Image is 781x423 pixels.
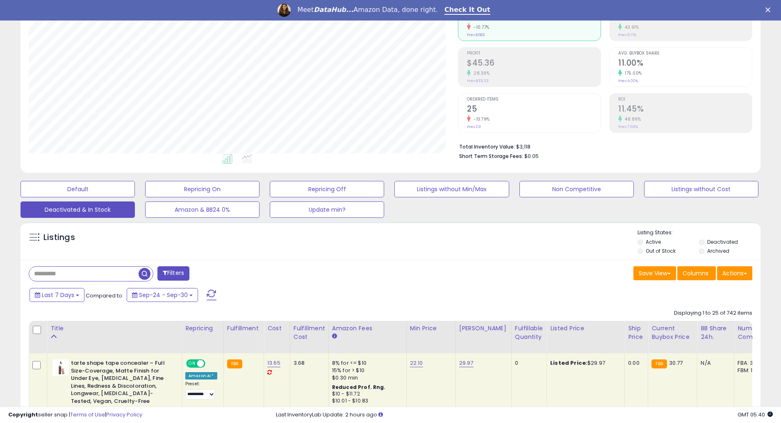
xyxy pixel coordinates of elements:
span: 30.77 [669,359,683,367]
small: 28.39% [471,70,490,76]
div: $10 - $11.72 [332,391,400,398]
div: Title [50,324,178,333]
h2: $45.36 [467,58,601,69]
button: Columns [677,266,716,280]
strong: Copyright [8,411,38,418]
h2: 11.00% [618,58,752,69]
button: Amazon & BB24 0% [145,201,260,218]
a: 29.97 [459,359,474,367]
button: Listings without Min/Max [394,181,509,197]
div: Repricing [185,324,220,333]
button: Save View [633,266,676,280]
div: Fulfillment Cost [294,324,325,341]
span: Compared to: [86,292,123,300]
button: Default [20,181,135,197]
div: Ship Price [628,324,644,341]
li: $3,118 [459,141,746,151]
button: Deactivated & In Stock [20,201,135,218]
div: Meet Amazon Data, done right. [297,6,438,14]
small: 175.00% [622,70,642,76]
span: Columns [683,269,708,277]
small: -13.79% [471,116,490,122]
small: -10.77% [471,24,490,30]
button: Listings without Cost [644,181,758,197]
span: $0.05 [524,152,539,160]
small: FBA [227,359,242,368]
div: Fulfillable Quantity [515,324,543,341]
span: 2025-10-10 05:40 GMT [738,411,773,418]
div: Fulfillment [227,324,260,333]
div: $10.01 - $10.83 [332,398,400,405]
div: Current Buybox Price [651,324,694,341]
label: Active [646,238,661,245]
small: Amazon Fees. [332,333,337,340]
div: Listed Price [550,324,621,333]
div: 0.00 [628,359,642,367]
button: Non Competitive [519,181,634,197]
small: Prev: 5.17% [618,32,636,37]
small: Prev: 29 [467,124,481,129]
div: $29.97 [550,359,618,367]
div: FBA: 3 [738,359,765,367]
small: Prev: $35.33 [467,78,489,83]
a: Terms of Use [70,411,105,418]
span: Sep-24 - Sep-30 [139,291,188,299]
div: 3.68 [294,359,322,367]
h5: Listings [43,232,75,243]
div: seller snap | | [8,411,142,419]
small: FBA [651,359,667,368]
button: Sep-24 - Sep-30 [127,288,198,302]
small: Prev: $683 [467,32,485,37]
div: BB Share 24h. [701,324,731,341]
div: 15% for > $10 [332,367,400,374]
label: Out of Stock [646,247,676,254]
span: Avg. Buybox Share [618,51,752,56]
span: Ordered Items [467,97,601,102]
button: Update min? [270,201,384,218]
b: Total Inventory Value: [459,143,515,150]
a: 22.10 [410,359,423,367]
button: Repricing Off [270,181,384,197]
button: Filters [157,266,189,281]
div: Amazon Fees [332,324,403,333]
div: $0.30 min [332,374,400,382]
small: 43.91% [622,24,639,30]
span: Profit [467,51,601,56]
div: Close [765,7,774,12]
img: 31wb9VHdR0L._SL40_.jpg [52,359,69,376]
small: Prev: 7.69% [618,124,638,129]
button: Repricing On [145,181,260,197]
div: 8% for <= $10 [332,359,400,367]
div: Displaying 1 to 25 of 742 items [674,309,752,317]
button: Actions [717,266,752,280]
span: Last 7 Days [42,291,74,299]
span: ON [187,360,197,367]
small: Prev: 4.00% [618,78,638,83]
div: Preset: [185,381,217,400]
b: Reduced Prof. Rng. [332,384,386,391]
h2: 25 [467,104,601,115]
h2: 11.45% [618,104,752,115]
i: DataHub... [314,6,353,14]
img: Profile image for Georgie [278,4,291,17]
a: Privacy Policy [106,411,142,418]
b: Short Term Storage Fees: [459,153,523,160]
div: 0 [515,359,540,367]
label: Deactivated [707,238,738,245]
div: N/A [701,359,728,367]
span: OFF [204,360,217,367]
div: Last InventoryLab Update: 2 hours ago. [276,411,773,419]
small: 48.89% [622,116,641,122]
div: [PERSON_NAME] [459,324,508,333]
label: Archived [707,247,729,254]
b: Listed Price: [550,359,587,367]
b: tarte shape tape concealer – Full Size-Coverage, Matte Finish for Under Eye, [MEDICAL_DATA], Fine... [71,359,171,407]
div: FBM: 1 [738,367,765,374]
span: ROI [618,97,752,102]
a: 13.65 [267,359,280,367]
div: Amazon AI * [185,372,217,380]
button: Last 7 Days [30,288,84,302]
p: Listing States: [638,229,761,237]
div: Min Price [410,324,452,333]
div: Cost [267,324,287,333]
